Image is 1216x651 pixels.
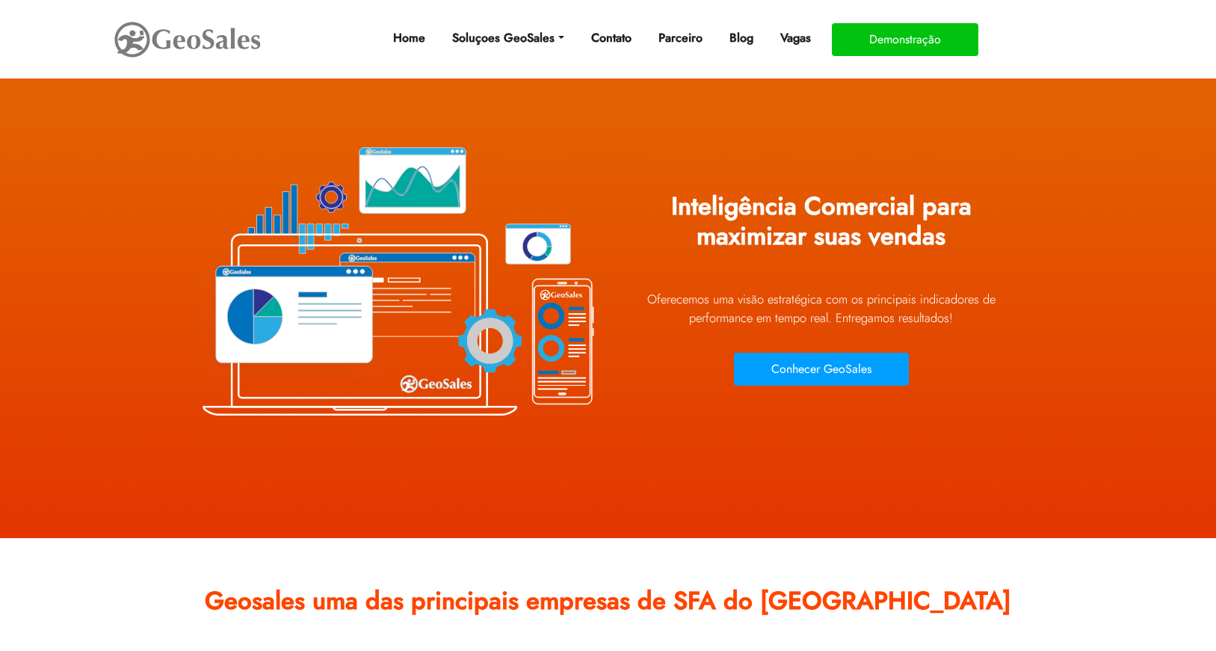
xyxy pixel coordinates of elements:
img: GeoSales [113,19,262,61]
img: Plataforma GeoSales [194,112,597,448]
a: Contato [585,23,638,53]
a: Blog [723,23,759,53]
a: Parceiro [652,23,709,53]
button: Demonstração [832,23,978,56]
a: Home [387,23,431,53]
h2: Geosales uma das principais empresas de SFA do [GEOGRAPHIC_DATA] [205,576,1012,638]
a: Vagas [774,23,817,53]
a: Soluçoes GeoSales [446,23,570,53]
button: Conhecer GeoSales [734,353,909,386]
h1: Inteligência Comercial para maximizar suas vendas [620,181,1023,274]
p: Oferecemos uma visão estratégica com os principais indicadores de performance em tempo real. Ent... [620,290,1023,327]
